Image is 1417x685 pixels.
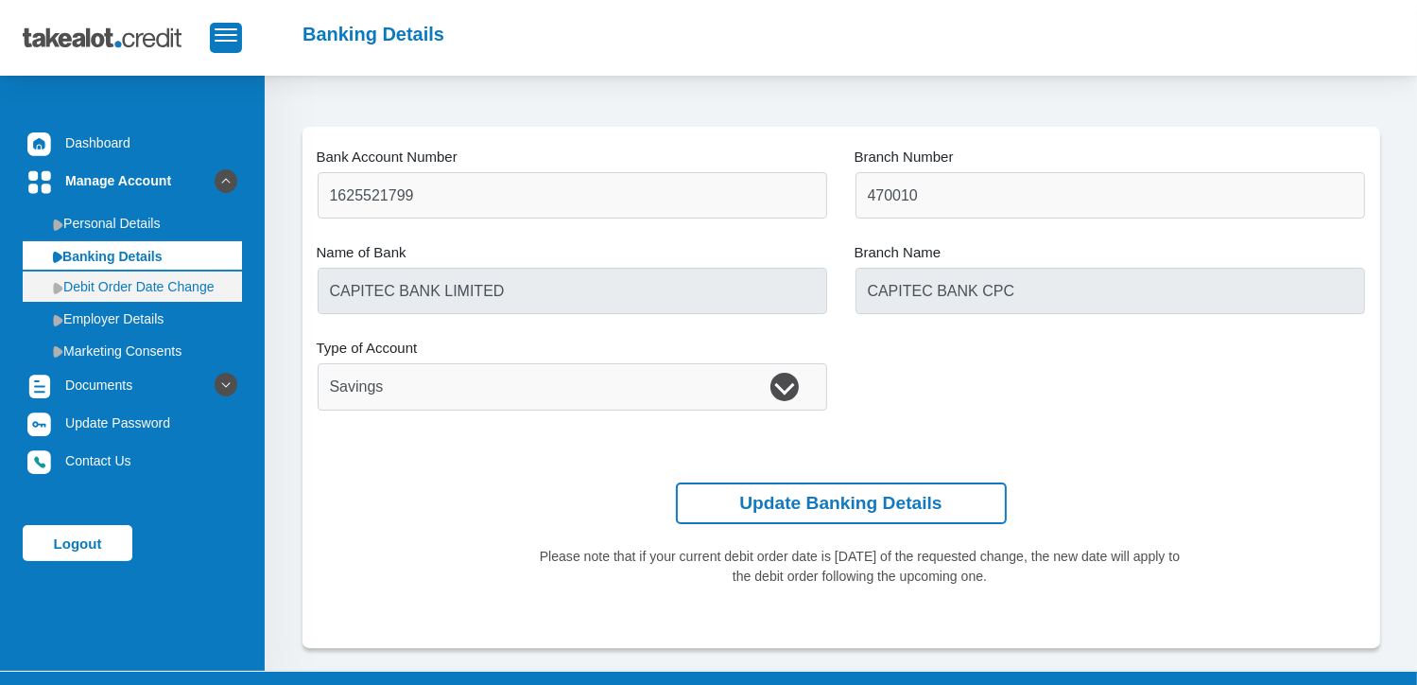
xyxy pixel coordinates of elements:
[53,219,63,231] img: menu arrow
[23,336,242,366] a: Marketing Consents
[23,163,242,199] a: Manage Account
[53,252,62,263] img: menu arrow
[23,443,242,479] a: Contact Us
[23,405,242,441] a: Update Password
[23,125,242,161] a: Dashboard
[23,208,242,238] a: Personal Details
[23,272,242,302] a: Debit Order Date Change
[23,367,242,403] a: Documents
[534,547,1185,587] li: Please note that if your current debit order date is [DATE] of the requested change, the new date...
[23,304,242,334] a: Employer Details
[23,525,132,561] a: Logout
[302,23,444,45] h2: Banking Details
[53,314,63,326] img: menu arrow
[23,240,242,271] a: Banking Details
[676,483,1007,525] button: Update Banking Details
[855,268,1365,314] input: Branch Name
[23,14,210,61] img: takealot_credit_logo.svg
[53,282,63,294] img: menu arrow
[53,345,63,358] img: menu arrow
